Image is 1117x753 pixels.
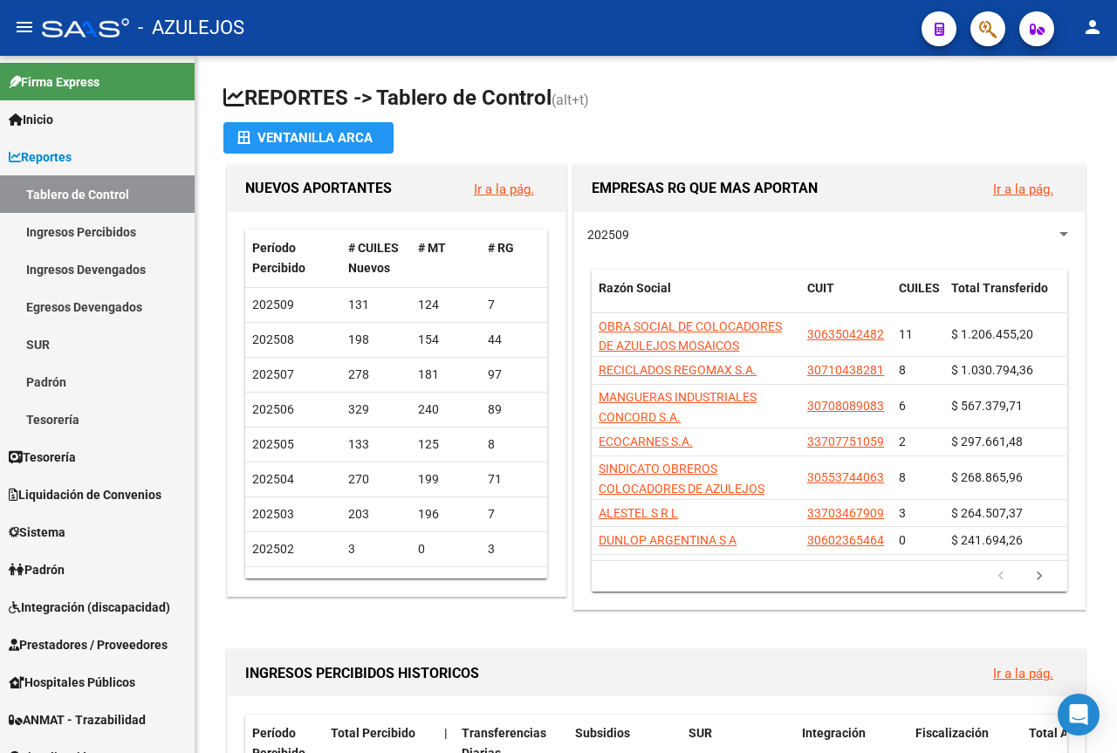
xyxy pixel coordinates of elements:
mat-icon: menu [14,17,35,38]
span: 3 [899,506,906,520]
span: CUILES [899,281,940,295]
span: | [444,726,448,740]
div: 3 [488,539,544,559]
span: Prestadores / Proveedores [9,635,168,654]
div: 131 [348,295,404,315]
datatable-header-cell: # RG [481,229,551,287]
mat-icon: person [1082,17,1103,38]
span: Total Transferido [951,281,1048,295]
div: 97 [488,365,544,385]
datatable-header-cell: Total Transferido [944,270,1066,327]
span: Total Anses [1029,726,1094,740]
div: 270 [348,469,404,489]
span: Integración [802,726,866,740]
span: Padrón [9,560,65,579]
span: 8 [899,470,906,484]
span: NUEVOS APORTANTES [245,180,392,196]
a: go to next page [1023,567,1056,586]
div: 3 [348,574,404,594]
div: 198 [348,330,404,350]
span: SUR [689,726,712,740]
span: OBRA SOCIAL DE COLOCADORES DE AZULEJOS MOSAICOS GRANITEROS LUSTRADORES Y POCELA [599,319,782,393]
a: Ir a la pág. [993,666,1053,681]
span: 202509 [587,228,629,242]
a: Ir a la pág. [474,181,534,197]
div: 3 [348,539,404,559]
span: 30553744063 [807,470,884,484]
span: ALESTEL S R L [599,506,678,520]
div: 203 [348,504,404,524]
span: # CUILES Nuevos [348,241,399,275]
span: Tesorería [9,448,76,467]
h1: REPORTES -> Tablero de Control [223,84,1089,114]
span: 202506 [252,402,294,416]
span: ANMAT - Trazabilidad [9,710,146,729]
datatable-header-cell: # MT [411,229,481,287]
span: Fiscalización [915,726,989,740]
div: 181 [418,365,474,385]
span: 202509 [252,298,294,311]
span: 202505 [252,437,294,451]
span: 202502 [252,542,294,556]
span: CUIT [807,281,834,295]
div: 3 [488,574,544,594]
span: 202503 [252,507,294,521]
span: 202504 [252,472,294,486]
span: MANGUERAS INDUSTRIALES CONCORD S.A. [599,390,757,424]
div: Open Intercom Messenger [1058,694,1100,736]
span: 202501 [252,577,294,591]
span: 30710438281 [807,363,884,377]
span: Firma Express [9,72,99,92]
datatable-header-cell: CUILES [892,270,944,327]
div: 240 [418,400,474,420]
div: 89 [488,400,544,420]
span: # MT [418,241,446,255]
span: Hospitales Públicos [9,673,135,692]
span: $ 1.206.455,20 [951,327,1033,341]
div: 8 [488,435,544,455]
div: 71 [488,469,544,489]
div: 124 [418,295,474,315]
span: INGRESOS PERCIBIDOS HISTORICOS [245,665,479,681]
div: 7 [488,504,544,524]
span: $ 264.507,37 [951,506,1023,520]
span: Subsidios [575,726,630,740]
div: Ventanilla ARCA [237,122,380,154]
span: 2 [899,435,906,448]
span: 11 [899,327,913,341]
span: Integración (discapacidad) [9,598,170,617]
button: Ventanilla ARCA [223,122,394,154]
div: 154 [418,330,474,350]
span: - AZULEJOS [138,9,244,47]
span: 30602365464 [807,533,884,547]
span: Sistema [9,523,65,542]
span: Liquidación de Convenios [9,485,161,504]
div: 44 [488,330,544,350]
span: $ 567.379,71 [951,399,1023,413]
span: 202508 [252,332,294,346]
div: 329 [348,400,404,420]
button: Ir a la pág. [460,173,548,205]
button: Ir a la pág. [979,173,1067,205]
span: 8 [899,363,906,377]
div: 278 [348,365,404,385]
span: Total Percibido [331,726,415,740]
div: 196 [418,504,474,524]
span: $ 297.661,48 [951,435,1023,448]
div: 0 [418,574,474,594]
div: 7 [488,295,544,315]
datatable-header-cell: Razón Social [592,270,800,327]
a: go to previous page [984,567,1018,586]
span: SINDICATO OBREROS COLOCADORES DE AZULEJOS MOSAICOS GRANITEROS [599,462,764,516]
datatable-header-cell: CUIT [800,270,892,327]
span: 33707751059 [807,435,884,448]
span: $ 268.865,96 [951,470,1023,484]
span: 30635042482 [807,327,884,341]
datatable-header-cell: # CUILES Nuevos [341,229,411,287]
span: (alt+t) [552,92,589,108]
span: Reportes [9,147,72,167]
span: DUNLOP ARGENTINA S A [599,533,737,547]
span: ECOCARNES S.A. [599,435,693,448]
span: 0 [899,533,906,547]
span: $ 241.694,26 [951,533,1023,547]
